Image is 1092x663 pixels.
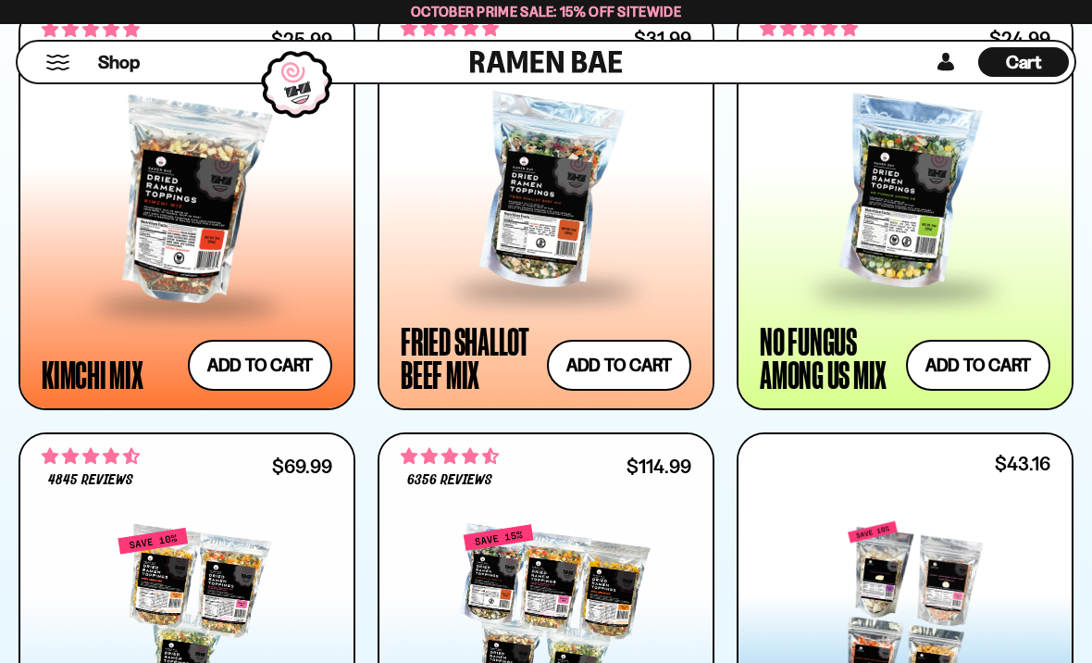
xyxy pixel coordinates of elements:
[1006,51,1042,73] span: Cart
[995,455,1050,472] div: $43.16
[42,357,143,391] div: Kimchi Mix
[45,55,70,70] button: Mobile Menu Trigger
[188,340,332,391] button: Add to cart
[906,340,1050,391] button: Add to cart
[407,473,492,488] span: 6356 reviews
[627,457,691,475] div: $114.99
[19,5,355,410] a: 4.76 stars 437 reviews $25.99 Kimchi Mix Add to cart
[737,5,1073,410] a: 4.82 stars 22 reviews $24.99 No Fungus Among Us Mix Add to cart
[547,340,691,391] button: Add to cart
[401,444,499,469] span: 4.63 stars
[272,457,332,475] div: $69.99
[760,324,897,391] div: No Fungus Among Us Mix
[411,3,681,20] span: October Prime Sale: 15% off Sitewide
[42,444,140,469] span: 4.71 stars
[48,473,133,488] span: 4845 reviews
[98,50,140,75] span: Shop
[401,324,538,391] div: Fried Shallot Beef Mix
[378,5,714,410] a: 4.83 stars 82 reviews $31.99 Fried Shallot Beef Mix Add to cart
[98,47,140,77] a: Shop
[978,42,1069,82] div: Cart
